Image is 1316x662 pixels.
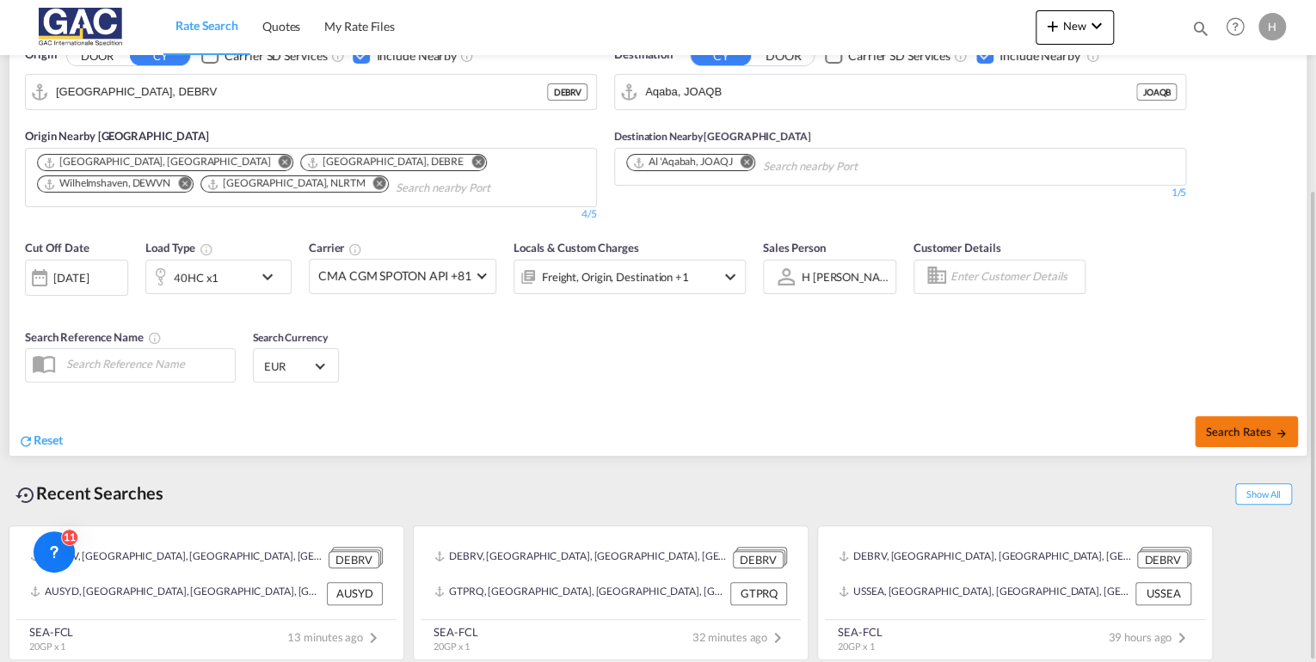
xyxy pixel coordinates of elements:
[1108,630,1192,644] span: 39 hours ago
[802,270,901,284] div: H [PERSON_NAME]
[614,186,1186,200] div: 1/5
[434,641,470,652] span: 20GP x 1
[645,79,1136,105] input: Search by Port
[763,241,826,254] span: Sales Person
[29,624,73,640] div: SEA-FCL
[1136,83,1177,101] div: JOAQB
[224,47,327,64] div: Carrier SD Services
[25,260,128,296] div: [DATE]
[1171,628,1192,648] md-icon: icon-chevron-right
[130,46,190,65] button: CY
[848,47,950,64] div: Carrier SD Services
[434,624,477,640] div: SEA-FCL
[15,485,36,506] md-icon: icon-backup-restore
[327,582,383,604] div: AUSYD
[30,547,324,568] div: DEBRV, Bremerhaven, Germany, Western Europe, Europe
[729,155,754,172] button: Remove
[547,83,587,101] div: DEBRV
[25,293,38,316] md-datepicker: Select
[614,130,810,143] span: Destination Nearby [GEOGRAPHIC_DATA]
[26,8,142,46] img: 9f305d00dc7b11eeb4548362177db9c3.png
[206,176,366,191] div: Rotterdam, NLRTM
[1276,427,1288,439] md-icon: icon-arrow-right
[817,525,1213,660] recent-search-card: DEBRV, [GEOGRAPHIC_DATA], [GEOGRAPHIC_DATA], [GEOGRAPHIC_DATA], [GEOGRAPHIC_DATA] DEBRVUSSEA, [GE...
[720,267,741,287] md-icon: icon-chevron-down
[287,630,384,644] span: 13 minutes ago
[1195,416,1298,447] button: Search Ratesicon-arrow-right
[43,155,270,169] div: Hamburg, DEHAM
[542,265,689,289] div: Freight Origin Destination Factory Stuffing
[206,176,369,191] div: Press delete to remove this chip.
[839,582,1131,604] div: USSEA, Seattle, WA, United States, North America, Americas
[318,267,471,285] span: CMA CGM SPOTON API +81
[913,241,1000,254] span: Customer Details
[18,432,63,451] div: icon-refreshReset
[175,18,238,33] span: Rate Search
[730,582,787,604] div: GTPRQ
[1036,10,1114,45] button: icon-plus 400-fgNewicon-chevron-down
[30,582,323,604] div: AUSYD, Sydney, Australia, Oceania, Oceania
[1191,19,1210,38] md-icon: icon-magnify
[330,49,344,63] md-icon: Unchecked: Search for CY (Container Yard) services for all selected carriers.Checked : Search for...
[200,242,213,256] md-icon: icon-information-outline
[362,176,388,193] button: Remove
[632,155,735,169] div: Press delete to remove this chip.
[25,241,89,254] span: Cut Off Date
[839,547,1133,568] div: DEBRV, Bremerhaven, Germany, Western Europe, Europe
[762,153,926,181] input: Chips input.
[145,241,213,254] span: Load Type
[56,79,547,105] input: Search by Port
[1258,13,1286,40] div: H
[43,155,274,169] div: Press delete to remove this chip.
[9,525,404,660] recent-search-card: DEBRV, [GEOGRAPHIC_DATA], [GEOGRAPHIC_DATA], [GEOGRAPHIC_DATA], [GEOGRAPHIC_DATA] DEBRVAUSYD, [GE...
[262,19,300,34] span: Quotes
[329,551,379,569] div: DEBRV
[460,155,486,172] button: Remove
[43,176,170,191] div: Wilhelmshaven, DEWVN
[257,267,286,287] md-icon: icon-chevron-down
[1221,12,1250,41] span: Help
[324,19,395,34] span: My Rate Files
[413,525,809,660] recent-search-card: DEBRV, [GEOGRAPHIC_DATA], [GEOGRAPHIC_DATA], [GEOGRAPHIC_DATA], [GEOGRAPHIC_DATA] DEBRVGTPRQ, [GE...
[253,331,328,344] span: Search Currency
[434,547,729,568] div: DEBRV, Bremerhaven, Germany, Western Europe, Europe
[145,260,292,294] div: 40HC x1icon-chevron-down
[174,266,218,290] div: 40HC x1
[1137,551,1188,569] div: DEBRV
[9,21,1307,457] div: Origin DOOR CY Checkbox No InkUnchecked: Search for CY (Container Yard) services for all selected...
[692,630,788,644] span: 32 minutes ago
[838,624,882,640] div: SEA-FCL
[767,628,788,648] md-icon: icon-chevron-right
[306,155,464,169] div: Bremen, DEBRE
[460,49,474,63] md-icon: Unchecked: Ignores neighbouring ports when fetching rates.Checked : Includes neighbouring ports w...
[348,242,362,256] md-icon: The selected Trucker/Carrierwill be displayed in the rate results If the rates are from another f...
[26,75,596,109] md-input-container: Bremerhaven, DEBRV
[691,46,751,65] button: CY
[29,641,65,652] span: 20GP x 1
[513,260,746,294] div: Freight Origin Destination Factory Stuffingicon-chevron-down
[306,155,467,169] div: Press delete to remove this chip.
[58,351,235,377] input: Search Reference Name
[800,264,891,289] md-select: Sales Person: H menze
[376,47,457,64] div: Include Nearby
[25,129,209,143] span: Origin Nearby [GEOGRAPHIC_DATA]
[363,628,384,648] md-icon: icon-chevron-right
[67,46,127,65] button: DOOR
[825,46,950,64] md-checkbox: Checkbox No Ink
[581,207,597,222] div: 4/5
[201,46,327,64] md-checkbox: Checkbox No Ink
[43,176,174,191] div: Press delete to remove this chip.
[34,149,587,202] md-chips-wrap: Chips container. Use arrow keys to select chips.
[513,241,639,254] span: Locals & Custom Charges
[1221,12,1258,43] div: Help
[1235,483,1292,505] span: Show All
[1042,15,1063,36] md-icon: icon-plus 400-fg
[1191,19,1210,45] div: icon-magnify
[396,175,559,202] input: Chips input.
[1086,15,1107,36] md-icon: icon-chevron-down
[167,176,193,193] button: Remove
[434,582,726,604] div: GTPRQ, Puerto Quetzal, Guatemala, Mexico & Central America, Americas
[976,46,1080,64] md-checkbox: Checkbox No Ink
[950,264,1079,290] input: Enter Customer Details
